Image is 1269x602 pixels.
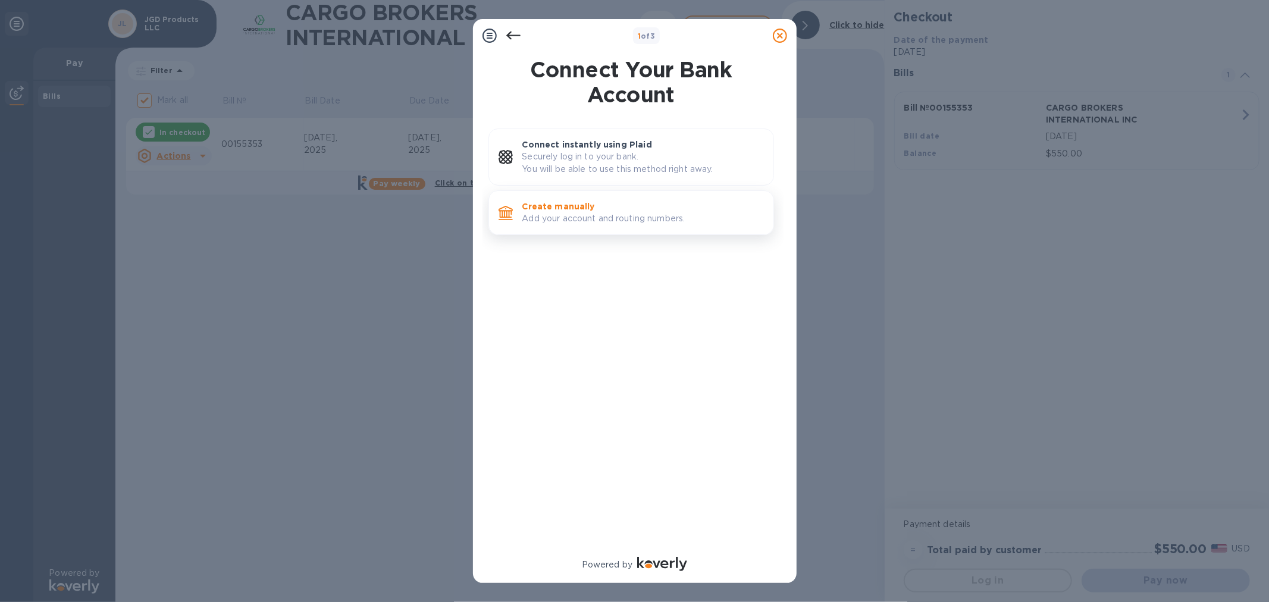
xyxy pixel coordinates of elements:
[638,32,641,40] span: 1
[484,57,779,107] h1: Connect Your Bank Account
[638,32,656,40] b: of 3
[637,557,687,571] img: Logo
[582,559,632,571] p: Powered by
[522,139,764,150] p: Connect instantly using Plaid
[522,212,764,225] p: Add your account and routing numbers.
[522,150,764,175] p: Securely log in to your bank. You will be able to use this method right away.
[522,200,764,212] p: Create manually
